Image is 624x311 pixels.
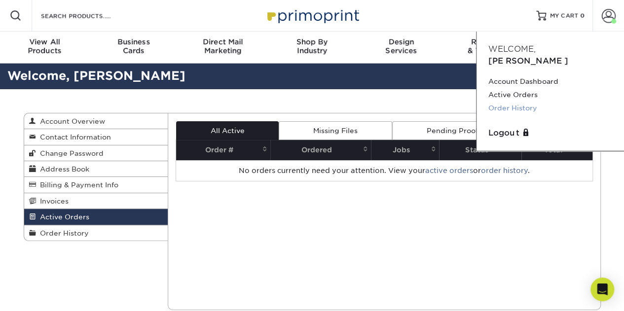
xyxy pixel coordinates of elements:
span: Billing & Payment Info [36,181,118,189]
a: Resources& Templates [446,32,535,63]
a: DesignServices [357,32,446,63]
img: Primoprint [263,5,362,26]
a: Direct MailMarketing [178,32,267,63]
a: Invoices [24,193,168,209]
span: Resources [446,37,535,46]
th: Jobs [371,140,439,160]
a: Logout [488,127,612,139]
a: Address Book [24,161,168,177]
span: Direct Mail [178,37,267,46]
td: No orders currently need your attention. View your or . [176,160,592,181]
a: Contact Information [24,129,168,145]
a: Pending Proof [392,121,512,140]
span: Invoices [36,197,69,205]
a: BusinessCards [89,32,179,63]
span: [PERSON_NAME] [488,56,568,66]
div: Marketing [178,37,267,55]
th: Ordered [270,140,371,160]
a: Order History [488,102,612,115]
span: 0 [580,12,585,19]
a: order history [481,167,528,174]
a: Change Password [24,145,168,161]
a: Active Orders [488,88,612,102]
input: SEARCH PRODUCTS..... [40,10,136,22]
span: Welcome, [488,44,536,54]
div: Cards [89,37,179,55]
span: Design [357,37,446,46]
span: MY CART [550,12,578,20]
a: Account Dashboard [488,75,612,88]
span: Order History [36,229,89,237]
th: Status [439,140,521,160]
a: Order History [24,225,168,241]
a: active orders [425,167,473,174]
a: All Active [176,121,279,140]
span: Change Password [36,149,104,157]
span: Contact Information [36,133,111,141]
a: Missing Files [279,121,392,140]
div: Services [357,37,446,55]
span: Address Book [36,165,89,173]
a: Billing & Payment Info [24,177,168,193]
span: Shop By [267,37,357,46]
div: Open Intercom Messenger [590,277,614,301]
a: Shop ByIndustry [267,32,357,63]
span: Account Overview [36,117,105,125]
div: & Templates [446,37,535,55]
span: Business [89,37,179,46]
a: Account Overview [24,113,168,129]
div: Industry [267,37,357,55]
span: Active Orders [36,213,89,221]
a: Active Orders [24,209,168,225]
th: Order # [176,140,270,160]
